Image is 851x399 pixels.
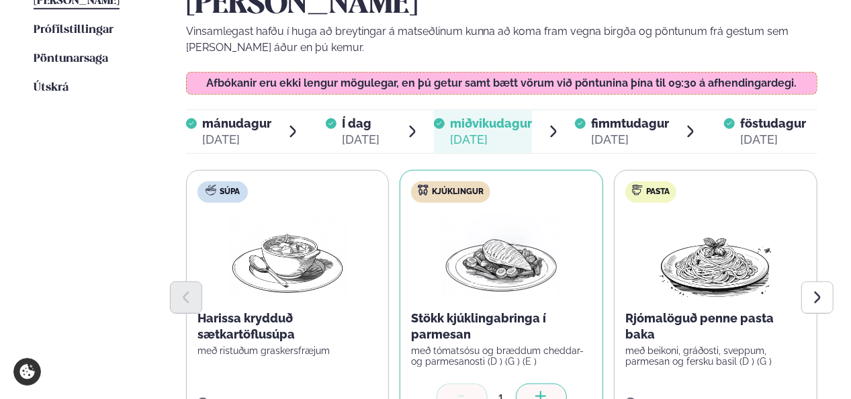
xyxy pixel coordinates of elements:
img: chicken.svg [418,185,429,195]
div: [DATE] [202,132,271,148]
a: Útskrá [34,80,69,96]
a: Pöntunarsaga [34,51,108,67]
span: Súpa [220,187,240,197]
span: Kjúklingur [432,187,484,197]
a: Cookie settings [13,358,41,386]
p: Stökk kjúklingabringa í parmesan [411,310,592,343]
img: pasta.svg [632,185,643,195]
span: fimmtudagur [591,116,669,130]
button: Next slide [801,281,834,314]
span: Í dag [342,116,379,132]
span: miðvikudagur [450,116,532,130]
span: mánudagur [202,116,271,130]
div: [DATE] [740,132,806,148]
div: [DATE] [342,132,379,148]
img: Spagetti.png [657,214,775,300]
img: soup.svg [206,185,216,195]
p: Afbókanir eru ekki lengur mögulegar, en þú getur samt bætt vörum við pöntunina þína til 09:30 á a... [199,78,803,89]
span: Prófílstillingar [34,24,114,36]
p: með tómatsósu og bræddum cheddar- og parmesanosti (D ) (G ) (E ) [411,345,592,367]
p: Rjómalöguð penne pasta baka [625,310,806,343]
button: Previous slide [170,281,202,314]
div: [DATE] [591,132,669,148]
span: Útskrá [34,82,69,93]
p: Vinsamlegast hafðu í huga að breytingar á matseðlinum kunna að koma fram vegna birgða og pöntunum... [186,24,818,56]
p: með beikoni, gráðosti, sveppum, parmesan og fersku basil (D ) (G ) [625,345,806,367]
p: með ristuðum graskersfræjum [197,345,378,356]
a: Prófílstillingar [34,22,114,38]
img: Chicken-breast.png [443,214,561,300]
span: Pasta [646,187,670,197]
span: Pöntunarsaga [34,53,108,64]
div: [DATE] [450,132,532,148]
p: Harissa krydduð sætkartöflusúpa [197,310,378,343]
img: Soup.png [228,214,347,300]
span: föstudagur [740,116,806,130]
